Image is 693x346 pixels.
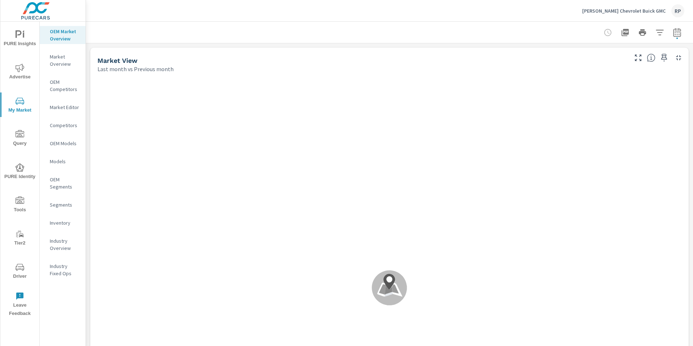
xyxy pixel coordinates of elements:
[50,78,80,93] p: OEM Competitors
[40,120,86,131] div: Competitors
[97,57,138,64] h5: Market View
[647,53,655,62] span: Find the biggest opportunities in your market for your inventory. Understand by postal code where...
[658,52,670,64] span: Save this to your personalized report
[40,199,86,210] div: Segments
[3,30,37,48] span: PURE Insights
[40,138,86,149] div: OEM Models
[670,25,684,40] button: Select Date Range
[40,235,86,254] div: Industry Overview
[50,140,80,147] p: OEM Models
[40,77,86,95] div: OEM Competitors
[50,263,80,277] p: Industry Fixed Ops
[0,22,39,321] div: nav menu
[3,130,37,148] span: Query
[40,102,86,113] div: Market Editor
[582,8,666,14] p: [PERSON_NAME] Chevrolet Buick GMC
[632,52,644,64] button: Make Fullscreen
[40,51,86,69] div: Market Overview
[50,104,80,111] p: Market Editor
[40,26,86,44] div: OEM Market Overview
[3,196,37,214] span: Tools
[3,64,37,81] span: Advertise
[671,4,684,17] div: RP
[653,25,667,40] button: Apply Filters
[673,52,684,64] button: Minimize Widget
[50,237,80,252] p: Industry Overview
[3,263,37,281] span: Driver
[50,53,80,68] p: Market Overview
[3,292,37,318] span: Leave Feedback
[618,25,632,40] button: "Export Report to PDF"
[40,217,86,228] div: Inventory
[97,65,174,73] p: Last month vs Previous month
[50,28,80,42] p: OEM Market Overview
[635,25,650,40] button: Print Report
[3,230,37,247] span: Tier2
[50,176,80,190] p: OEM Segments
[40,174,86,192] div: OEM Segments
[50,219,80,226] p: Inventory
[3,163,37,181] span: PURE Identity
[50,122,80,129] p: Competitors
[40,261,86,279] div: Industry Fixed Ops
[50,201,80,208] p: Segments
[40,156,86,167] div: Models
[50,158,80,165] p: Models
[3,97,37,114] span: My Market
